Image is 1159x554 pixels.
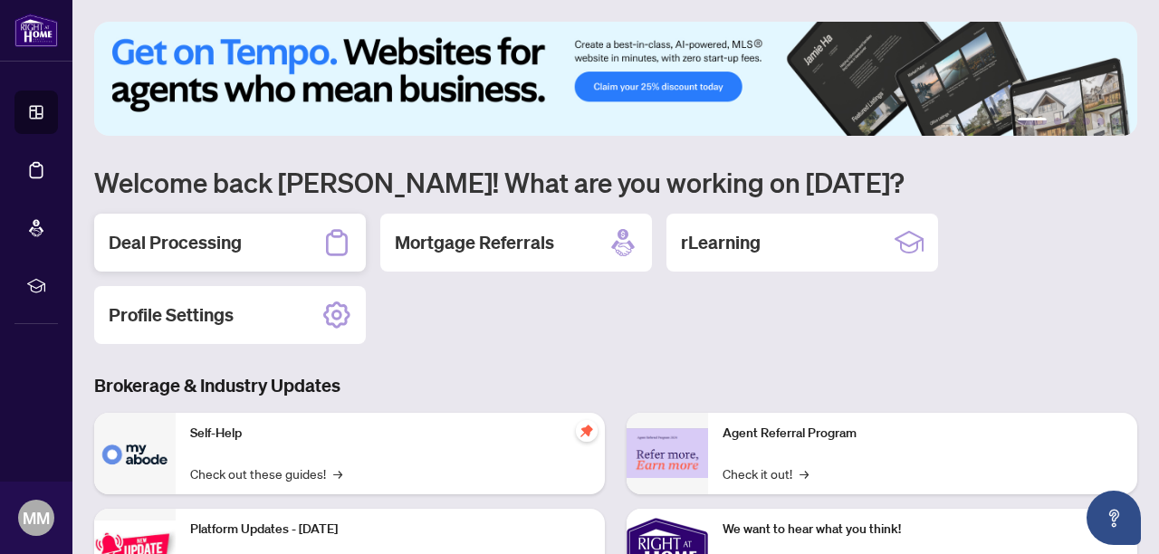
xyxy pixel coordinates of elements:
[333,463,342,483] span: →
[723,520,1123,540] p: We want to hear what you think!
[723,424,1123,444] p: Agent Referral Program
[94,22,1137,136] img: Slide 0
[1083,118,1090,125] button: 4
[1097,118,1105,125] button: 5
[1068,118,1076,125] button: 3
[190,520,590,540] p: Platform Updates - [DATE]
[1018,118,1047,125] button: 1
[109,302,234,328] h2: Profile Settings
[94,373,1137,398] h3: Brokerage & Industry Updates
[94,413,176,494] img: Self-Help
[576,420,598,442] span: pushpin
[723,463,809,483] a: Check it out!→
[23,505,50,530] span: MM
[14,14,58,47] img: logo
[1112,118,1119,125] button: 6
[681,230,761,255] h2: rLearning
[190,463,342,483] a: Check out these guides!→
[627,428,708,478] img: Agent Referral Program
[800,463,809,483] span: →
[395,230,554,255] h2: Mortgage Referrals
[190,424,590,444] p: Self-Help
[1087,491,1141,545] button: Open asap
[109,230,242,255] h2: Deal Processing
[1054,118,1061,125] button: 2
[94,165,1137,199] h1: Welcome back [PERSON_NAME]! What are you working on [DATE]?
